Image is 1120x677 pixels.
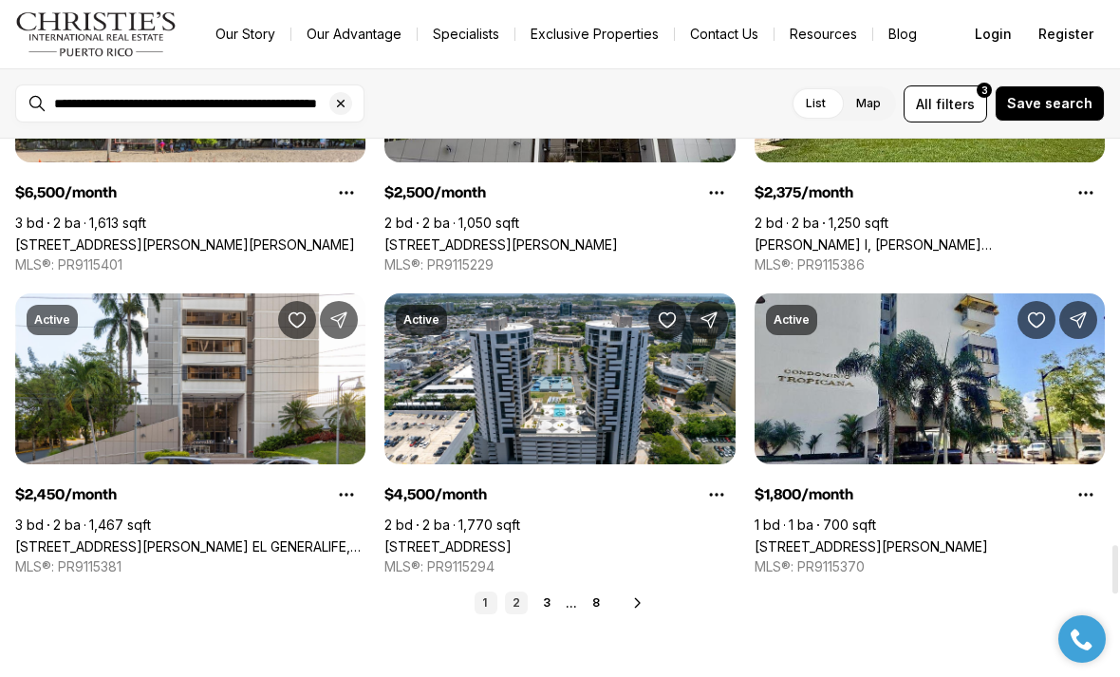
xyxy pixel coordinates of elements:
a: 120 CHARDON AVE #801N, HATO REY PR, 00919 [384,538,512,555]
a: Exclusive Properties [515,21,674,47]
a: Montecillo I, TRUJILLO ALTO PR, 00976 [755,236,1105,253]
p: Active [774,312,810,328]
a: 2 [505,592,528,614]
button: Property options [327,174,365,212]
label: List [791,86,841,121]
button: Save Property: 1104 A JOSÉ M. TARTAK AVE #1104 A [1017,301,1055,339]
span: Login [975,27,1012,42]
button: Contact Us [675,21,774,47]
span: 3 [981,83,988,98]
label: Map [841,86,896,121]
a: 3 [535,592,558,614]
button: Property options [698,174,736,212]
a: 1 TAFT ST #3-B, SAN JUAN PR, 00911 [15,236,355,253]
button: Register [1027,15,1105,53]
button: Save Property: 1501 SAN PATRICIO AVE, COND. EL GENERALIFE [278,301,316,339]
a: Our Advantage [291,21,417,47]
button: Clear search input [329,85,364,122]
a: 1104 A JOSÉ M. TARTAK AVE #1104 A, CAROLINA PR, 00979 [755,538,988,555]
button: Property options [327,476,365,514]
button: Property options [698,476,736,514]
a: Resources [775,21,872,47]
button: Allfilters3 [904,85,987,122]
span: Save search [1007,96,1092,111]
button: Share Property [1059,301,1097,339]
button: Save search [995,85,1105,122]
a: 1 [475,592,497,614]
a: Specialists [418,21,514,47]
button: Property options [1067,174,1105,212]
button: Login [963,15,1023,53]
a: 4 SAN PATRICIO AVE #503, GUAYNABO PR, 00968 [384,236,618,253]
p: Active [34,312,70,328]
p: Active [403,312,439,328]
nav: Pagination [475,592,607,614]
a: Our Story [200,21,290,47]
button: Share Property [320,301,358,339]
button: Share Property [690,301,728,339]
button: Property options [1067,476,1105,514]
span: Register [1038,27,1093,42]
li: ... [566,596,577,611]
a: Blog [873,21,932,47]
span: filters [936,94,975,114]
button: Save Property: 120 CHARDON AVE #801N [648,301,686,339]
a: 1501 SAN PATRICIO AVE, COND. EL GENERALIFE, GUAYNABO PR, 00968 [15,538,365,555]
img: logo [15,11,177,57]
a: 8 [585,592,607,614]
span: All [916,94,932,114]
